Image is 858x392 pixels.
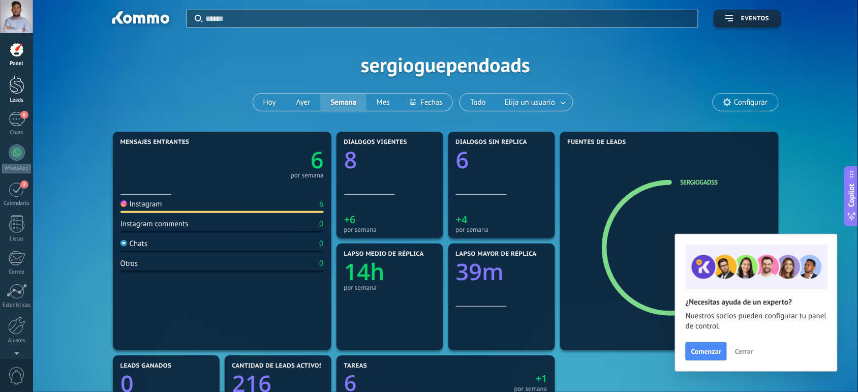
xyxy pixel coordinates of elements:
[456,257,547,288] a: 39m
[460,94,496,111] button: Todo
[344,363,367,370] span: Tareas
[2,130,32,136] div: Chats
[568,139,627,146] span: Fuentes de leads
[2,269,32,276] div: Correo
[344,251,424,258] span: Lapso medio de réplica
[344,284,436,291] div: por semana
[311,145,324,176] text: 6
[320,94,366,111] button: Semana
[253,94,286,111] button: Hoy
[496,94,573,111] button: Elija un usuario
[741,15,769,22] span: Eventos
[20,111,28,119] span: 6
[691,348,721,355] span: Comenzar
[2,236,32,243] div: Listas
[2,338,32,344] div: Ajustes
[319,239,323,249] div: 0
[2,61,32,67] div: Panel
[20,180,28,189] span: 2
[400,94,452,111] button: Fechas
[456,145,469,176] text: 6
[503,96,557,109] span: Elija un usuario
[735,348,753,355] span: Cerrar
[2,302,32,309] div: Estadísticas
[120,139,190,146] span: Mensajes entrantes
[120,219,189,229] div: Instagram comments
[456,251,537,258] span: Lapso mayor de réplica
[2,97,32,104] div: Leads
[686,297,827,307] h2: ¿Necesitas ayuda de un experto?
[319,259,323,268] div: 0
[456,257,504,288] text: 39m
[2,164,31,173] div: WhatsApp
[344,213,356,226] text: +6
[286,94,321,111] button: Ayer
[686,311,827,331] span: Nuestros socios pueden configurar tu panel de control.
[222,145,324,176] a: 6
[291,173,324,178] div: por semana
[681,178,718,187] a: sergiogadss
[120,199,162,209] div: Instagram
[344,145,357,176] text: 8
[344,257,385,288] text: 14h
[456,139,528,146] span: Diálogos sin réplica
[120,259,138,268] div: Otros
[344,139,408,146] span: Diálogos vigentes
[456,213,468,226] text: +4
[120,200,127,207] img: Instagram
[734,98,768,107] span: Configurar
[2,200,32,207] div: Calendario
[120,363,172,370] span: Leads ganados
[847,184,857,207] span: Copilot
[448,386,547,391] div: por semana
[714,10,781,27] button: Eventos
[120,240,127,247] img: Chats
[319,199,323,209] div: 6
[366,94,400,111] button: Mes
[686,342,727,360] button: Comenzar
[344,226,436,233] div: por semana
[319,219,323,229] div: 0
[456,226,547,233] div: por semana
[120,239,148,249] div: Chats
[730,344,758,359] button: Cerrar
[232,363,323,370] span: Cantidad de leads activos
[536,372,547,386] text: +1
